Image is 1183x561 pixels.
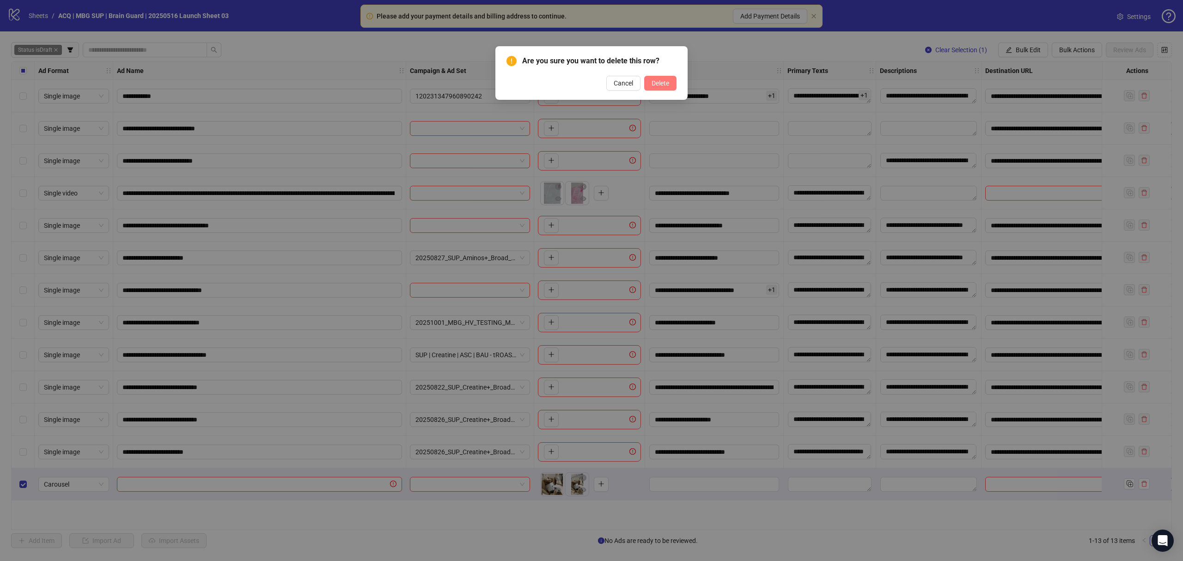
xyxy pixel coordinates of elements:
[506,56,517,66] span: exclamation-circle
[644,76,677,91] button: Delete
[614,79,633,87] span: Cancel
[1152,530,1174,552] div: Open Intercom Messenger
[652,79,669,87] span: Delete
[606,76,640,91] button: Cancel
[522,55,677,67] span: Are you sure you want to delete this row?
